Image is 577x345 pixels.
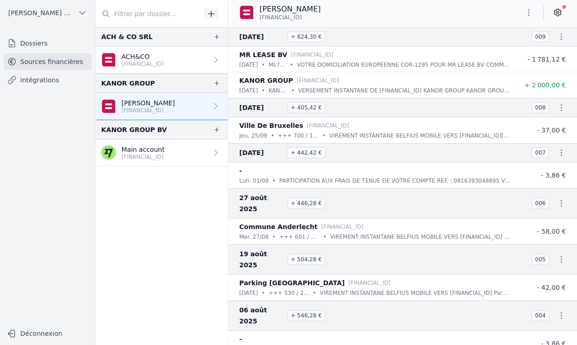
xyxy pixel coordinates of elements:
div: • [291,86,294,95]
p: MR LEASE BV [239,49,287,60]
p: [DATE] [239,86,258,95]
div: • [262,60,265,69]
p: ML72690-806217 [269,60,286,69]
p: Ville De Bruxelles [239,120,303,131]
p: - [239,333,242,345]
p: [PERSON_NAME] [260,4,321,15]
span: 19 août 2025 [239,248,283,270]
span: - 1 781,12 € [527,56,566,63]
a: Intégrations [4,72,92,88]
img: belfius-1.png [239,5,254,20]
p: +++ 700 / 1885 / 49149 +++ [278,131,319,140]
div: KANOR GROUP [101,78,155,89]
p: PARTICIPATION AUX FRAIS DE TENUE DE VOTRE COMPTE REF. : 0816393048895 VAL. 01-09 [279,176,511,185]
span: [DATE] [239,147,283,158]
p: VOTRE DOMICILIATION EUROPEENNE COR-1295 POUR MR LEASE BV COMMUNICATION : ML72690-806217 REFERENCE... [297,60,511,69]
p: Main account [121,145,165,154]
span: + 446,28 € [287,198,325,209]
p: [FINANCIAL_ID] [321,222,364,231]
div: KANOR GROUP BV [101,124,167,135]
p: VERSEMENT INSTANTANE DE [FINANCIAL_ID] KANOR GROUP KANOR GROUP REF. : 1522610682 VERS [FINANCIAL_... [298,86,511,95]
a: Main account [FINANCIAL_ID] [96,139,228,167]
p: +++ 530 / 2620 / 73615 +++ [269,288,309,298]
p: [PERSON_NAME] [121,98,175,108]
span: + 624,30 € [287,31,325,42]
p: [FINANCIAL_ID] [348,278,391,287]
div: • [323,131,326,140]
span: 005 [531,254,549,265]
div: ACH & CO SRL [101,31,153,42]
p: KANOR GROUP [269,86,288,95]
p: [FINANCIAL_ID] [291,50,333,59]
div: • [272,176,276,185]
a: Sources financières [4,53,92,70]
span: - 3,86 € [541,172,566,179]
span: [DATE] [239,31,283,42]
button: [PERSON_NAME] Bruxelles Sud SRL [4,6,92,20]
p: VIREMENT INSTANTANE BELFIUS MOBILE VERS [FINANCIAL_ID] Parking [GEOGRAPHIC_DATA] 530/2620/73615 R... [320,288,511,298]
a: Dossiers [4,35,92,52]
p: [FINANCIAL_ID] [121,107,175,114]
p: KANOR GROUP [239,75,293,86]
div: • [272,232,276,241]
img: belfius-1.png [101,99,116,114]
span: + 2 000,00 € [525,81,566,89]
img: wise.png [101,145,116,160]
span: - 58,00 € [537,228,566,235]
p: - [239,165,242,176]
p: VIREMENT INSTANTANE BELFIUS MOBILE VERS [FINANCIAL_ID] Commune Anderlecht 601/2523/68828 REF. : 0... [330,232,511,241]
span: - 37,00 € [537,126,566,134]
span: [FINANCIAL_ID] [260,14,302,21]
p: [FINANCIAL_ID] [297,76,339,85]
span: + 504,28 € [287,254,325,265]
p: VIREMENT INSTANTANE BELFIUS MOBILE VERS [FINANCIAL_ID][GEOGRAPHIC_DATA] 700/1885/49149 REF. : 090... [329,131,511,140]
p: mer. 27/08 [239,232,269,241]
div: • [262,288,265,298]
a: ACH&CO [FINANCIAL_ID] [96,46,228,74]
span: - 42,00 € [537,284,566,291]
span: + 546,28 € [287,310,325,321]
p: Commune Anderlecht [239,221,317,232]
div: • [290,60,293,69]
a: [PERSON_NAME] [FINANCIAL_ID] [96,93,228,120]
span: + 405,42 € [287,102,325,113]
div: • [262,86,265,95]
p: [DATE] [239,288,258,298]
span: [DATE] [239,102,283,113]
button: Déconnexion [4,326,92,341]
span: 007 [531,147,549,158]
p: jeu. 25/09 [239,131,267,140]
span: 27 août 2025 [239,192,283,214]
p: [FINANCIAL_ID] [121,153,165,161]
div: • [271,131,274,140]
p: Parking [GEOGRAPHIC_DATA] [239,277,345,288]
span: [PERSON_NAME] Bruxelles Sud SRL [8,8,74,17]
div: • [313,288,316,298]
p: [FINANCIAL_ID] [307,121,349,130]
p: lun. 01/09 [239,176,269,185]
p: +++ 601 / 2523 / 68828 +++ [279,232,319,241]
span: + 442,42 € [287,147,325,158]
span: 06 août 2025 [239,305,283,327]
p: [DATE] [239,60,258,69]
p: ACH&CO [121,52,164,61]
img: belfius.png [101,52,116,67]
p: [FINANCIAL_ID] [121,60,164,68]
span: 006 [531,198,549,209]
span: 009 [531,31,549,42]
span: 008 [531,102,549,113]
span: 004 [531,310,549,321]
input: Filtrer par dossier... [96,6,201,22]
div: • [323,232,326,241]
